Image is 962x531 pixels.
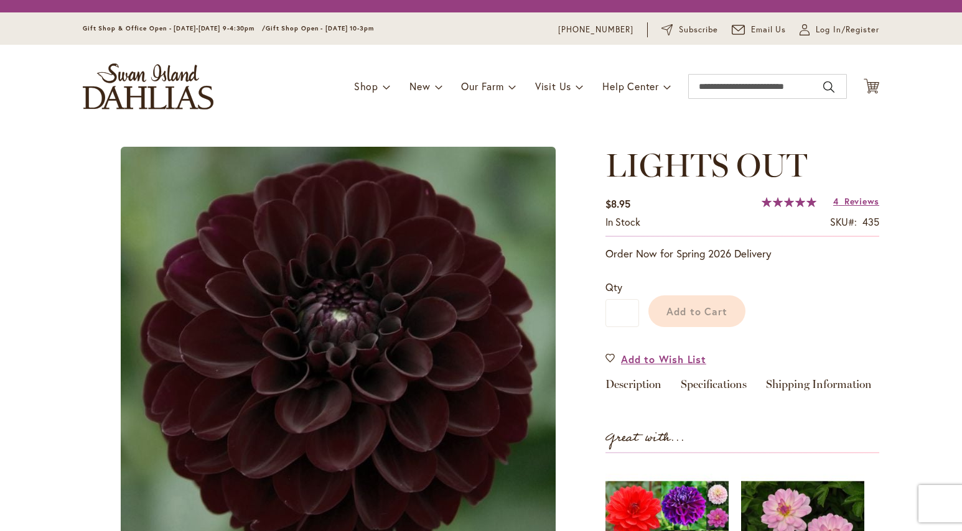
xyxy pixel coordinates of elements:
strong: Great with... [605,428,685,448]
span: Log In/Register [816,24,879,36]
div: Availability [605,215,640,229]
a: Subscribe [661,24,718,36]
p: Order Now for Spring 2026 Delivery [605,246,879,261]
a: 4 Reviews [833,195,879,207]
a: Email Us [732,24,787,36]
span: 4 [833,195,839,207]
span: Our Farm [461,80,503,93]
span: Help Center [602,80,659,93]
span: In stock [605,215,640,228]
a: Shipping Information [766,379,872,397]
div: 100% [762,197,816,207]
span: New [409,80,430,93]
div: Detailed Product Info [605,379,879,397]
span: Gift Shop & Office Open - [DATE]-[DATE] 9-4:30pm / [83,24,266,32]
a: Specifications [681,379,747,397]
button: Search [823,77,834,97]
span: Shop [354,80,378,93]
span: Email Us [751,24,787,36]
div: 435 [862,215,879,229]
a: Description [605,379,661,397]
span: Add to Wish List [621,352,706,366]
span: Visit Us [535,80,571,93]
strong: SKU [830,215,857,228]
a: store logo [83,63,213,109]
span: $8.95 [605,197,630,210]
span: LIGHTS OUT [605,145,807,185]
a: Add to Wish List [605,352,706,366]
a: [PHONE_NUMBER] [558,24,633,36]
span: Subscribe [679,24,718,36]
span: Gift Shop Open - [DATE] 10-3pm [266,24,374,32]
a: Log In/Register [800,24,879,36]
span: Reviews [844,195,879,207]
span: Qty [605,280,622,293]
